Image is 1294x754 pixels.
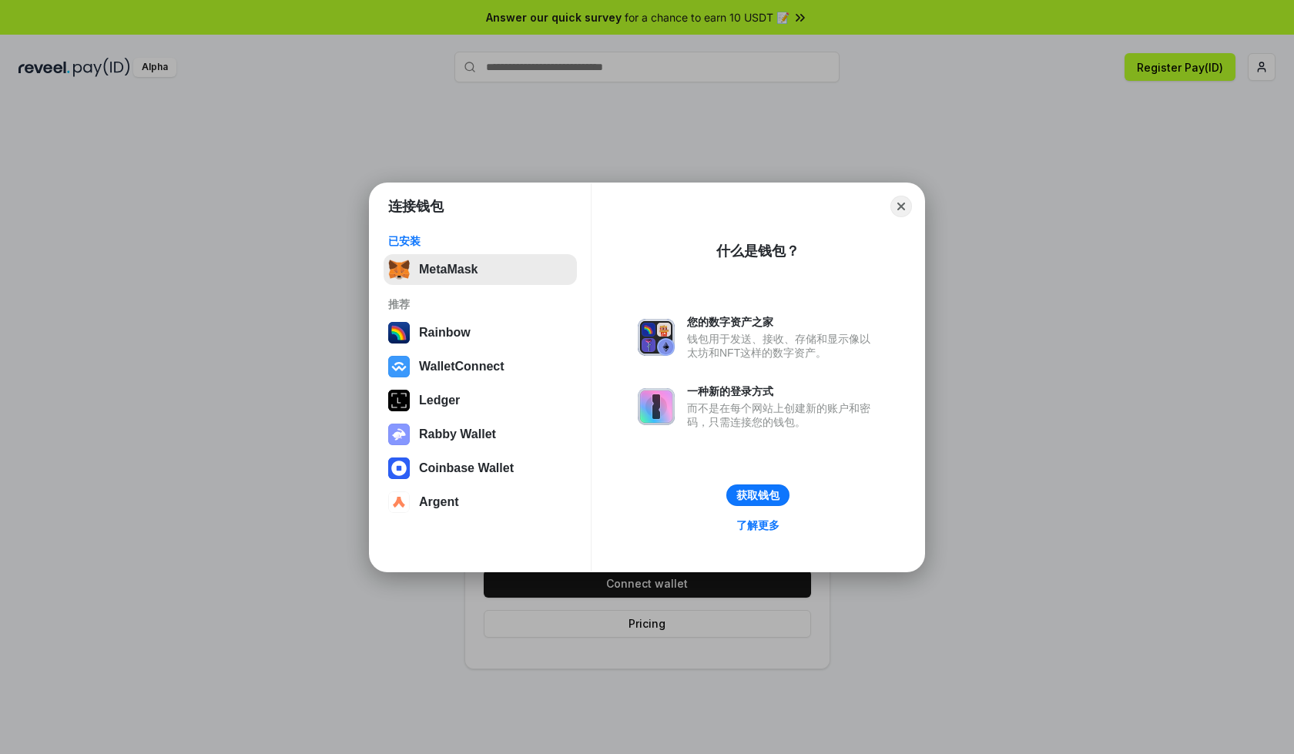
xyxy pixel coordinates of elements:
[638,319,675,356] img: svg+xml,%3Csvg%20xmlns%3D%22http%3A%2F%2Fwww.w3.org%2F2000%2Fsvg%22%20fill%3D%22none%22%20viewBox...
[388,234,572,248] div: 已安装
[716,242,800,260] div: 什么是钱包？
[890,196,912,217] button: Close
[419,263,478,276] div: MetaMask
[419,461,514,475] div: Coinbase Wallet
[388,297,572,311] div: 推荐
[388,322,410,343] img: svg+xml,%3Csvg%20width%3D%22120%22%20height%3D%22120%22%20viewBox%3D%220%200%20120%20120%22%20fil...
[736,518,779,532] div: 了解更多
[726,484,789,506] button: 获取钱包
[736,488,779,502] div: 获取钱包
[388,457,410,479] img: svg+xml,%3Csvg%20width%3D%2228%22%20height%3D%2228%22%20viewBox%3D%220%200%2028%2028%22%20fill%3D...
[384,419,577,450] button: Rabby Wallet
[384,487,577,518] button: Argent
[384,385,577,416] button: Ledger
[384,317,577,348] button: Rainbow
[727,515,789,535] a: 了解更多
[687,401,878,429] div: 而不是在每个网站上创建新的账户和密码，只需连接您的钱包。
[384,453,577,484] button: Coinbase Wallet
[388,424,410,445] img: svg+xml,%3Csvg%20xmlns%3D%22http%3A%2F%2Fwww.w3.org%2F2000%2Fsvg%22%20fill%3D%22none%22%20viewBox...
[388,390,410,411] img: svg+xml,%3Csvg%20xmlns%3D%22http%3A%2F%2Fwww.w3.org%2F2000%2Fsvg%22%20width%3D%2228%22%20height%3...
[384,351,577,382] button: WalletConnect
[419,495,459,509] div: Argent
[687,315,878,329] div: 您的数字资产之家
[384,254,577,285] button: MetaMask
[388,491,410,513] img: svg+xml,%3Csvg%20width%3D%2228%22%20height%3D%2228%22%20viewBox%3D%220%200%2028%2028%22%20fill%3D...
[419,394,460,407] div: Ledger
[388,197,444,216] h1: 连接钱包
[687,384,878,398] div: 一种新的登录方式
[419,326,471,340] div: Rainbow
[687,332,878,360] div: 钱包用于发送、接收、存储和显示像以太坊和NFT这样的数字资产。
[419,360,505,374] div: WalletConnect
[638,388,675,425] img: svg+xml,%3Csvg%20xmlns%3D%22http%3A%2F%2Fwww.w3.org%2F2000%2Fsvg%22%20fill%3D%22none%22%20viewBox...
[388,356,410,377] img: svg+xml,%3Csvg%20width%3D%2228%22%20height%3D%2228%22%20viewBox%3D%220%200%2028%2028%22%20fill%3D...
[388,259,410,280] img: svg+xml,%3Csvg%20fill%3D%22none%22%20height%3D%2233%22%20viewBox%3D%220%200%2035%2033%22%20width%...
[419,427,496,441] div: Rabby Wallet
